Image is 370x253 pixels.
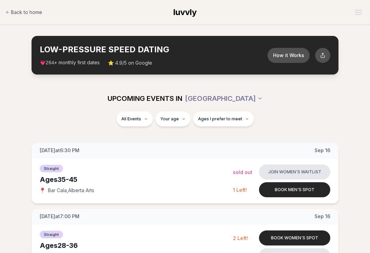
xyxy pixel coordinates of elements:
span: Sep 16 [314,147,330,154]
span: All Events [121,116,141,122]
span: 📍 [40,188,45,193]
a: Back to home [5,5,42,19]
div: Ages 35-45 [40,175,233,184]
h2: LOW-PRESSURE SPEED DATING [40,44,268,55]
span: Straight [40,165,63,172]
span: Ages I prefer to meet [198,116,242,122]
span: Sold Out [233,169,252,175]
a: luvvly [173,7,197,18]
button: Ages I prefer to meet [193,111,254,126]
div: Ages 28-36 [40,241,233,250]
button: Book women's spot [259,230,330,245]
span: Back to home [11,9,42,16]
span: [DATE] at 6:30 PM [40,147,79,154]
span: Your age [160,116,179,122]
span: 💗 + monthly first dates [40,59,100,66]
span: [DATE] at 7:00 PM [40,213,79,220]
button: How it Works [268,48,310,63]
button: All Events [116,111,153,126]
button: Join women's waitlist [259,164,330,179]
span: UPCOMING EVENTS IN [108,94,182,103]
span: Bar Cala , Alberta Arts [48,187,94,194]
span: 264 [46,60,54,66]
span: luvvly [173,7,197,17]
span: Sep 16 [314,213,330,220]
span: ⭐ 4.9/5 on Google [108,59,152,66]
span: 1 Left! [233,187,247,193]
span: Straight [40,231,63,238]
button: Book men's spot [259,182,330,197]
span: 2 Left! [233,235,248,241]
button: Your age [156,111,190,126]
button: Open menu [352,7,365,17]
button: [GEOGRAPHIC_DATA] [185,91,263,106]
